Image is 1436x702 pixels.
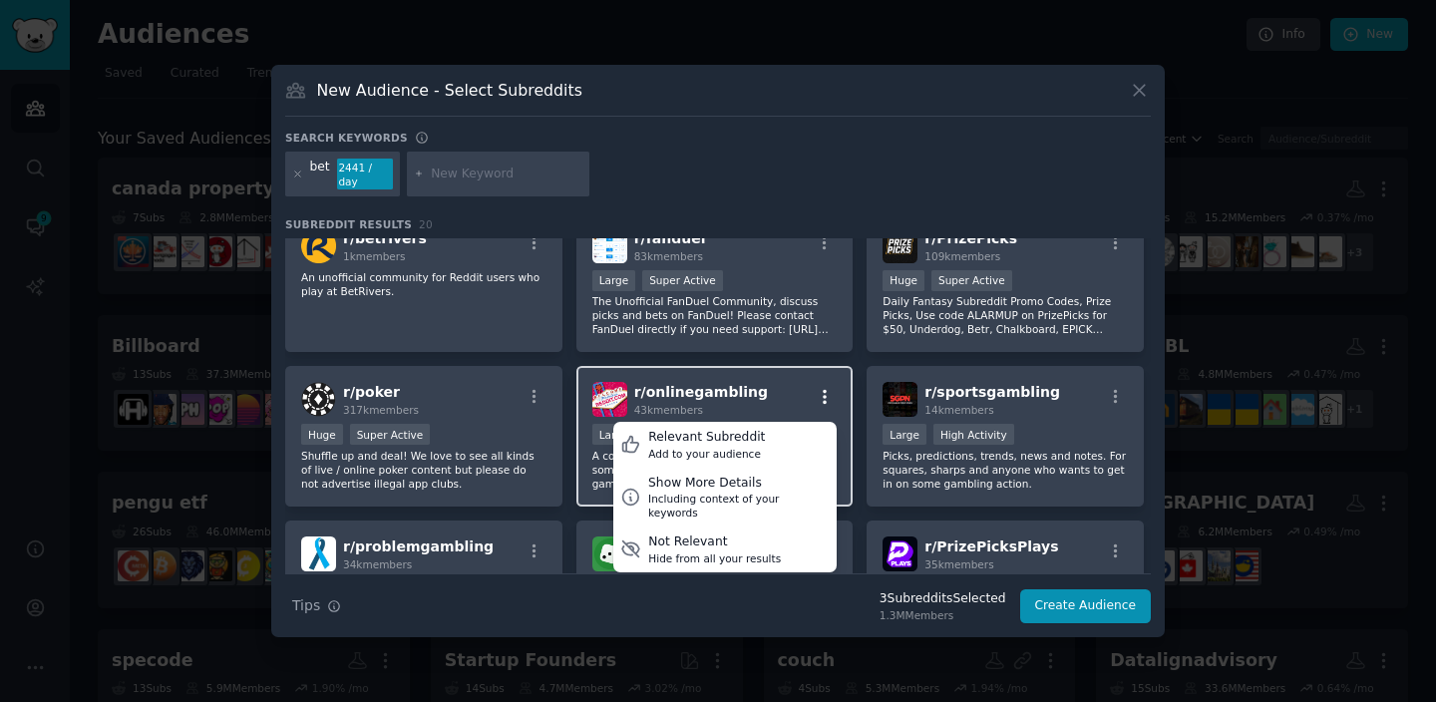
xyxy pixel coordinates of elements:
p: Picks, predictions, trends, news and notes. For squares, sharps and anyone who wants to get in on... [883,449,1128,491]
h3: New Audience - Select Subreddits [317,80,582,101]
div: Hide from all your results [648,551,781,565]
div: Add to your audience [648,447,765,461]
img: fanduel [592,228,627,263]
div: Super Active [931,270,1012,291]
div: Not Relevant [648,533,781,551]
div: 3 Subreddit s Selected [880,590,1006,608]
div: Show More Details [648,475,830,493]
div: Large [592,424,636,445]
div: Large [592,270,636,291]
span: 83k members [634,250,703,262]
img: gambling [592,536,627,571]
p: Shuffle up and deal! We love to see all kinds of live / online poker content but please do not ad... [301,449,546,491]
div: Huge [883,270,924,291]
button: Create Audience [1020,589,1152,623]
input: New Keyword [431,166,582,183]
span: 20 [419,218,433,230]
img: sportsgambling [883,382,917,417]
span: 43k members [634,404,703,416]
div: Super Active [642,270,723,291]
p: An unofficial community for Reddit users who play at BetRivers. [301,270,546,298]
div: Relevant Subreddit [648,429,765,447]
span: 317k members [343,404,419,416]
div: Including context of your keywords [648,492,830,520]
span: r/ onlinegambling [634,384,768,400]
img: onlinegambling [592,382,627,417]
span: 1k members [343,250,406,262]
button: Tips [285,588,348,623]
span: r/ fanduel [634,230,706,246]
span: 34k members [343,558,412,570]
div: High Activity [933,424,1014,445]
span: r/ problemgambling [343,538,494,554]
span: r/ betrivers [343,230,427,246]
span: 14k members [924,404,993,416]
div: Large [883,424,926,445]
img: poker [301,382,336,417]
h3: Search keywords [285,131,408,145]
img: problemgambling [301,536,336,571]
p: Daily Fantasy Subreddit Promo Codes, Prize Picks, Use code ALARMUP on PrizePicks for $50, Underdo... [883,294,1128,336]
div: Super Active [350,424,431,445]
img: PrizePicksPlays [883,536,917,571]
div: 1.3M Members [880,608,1006,622]
span: r/ PrizePicksPlays [924,538,1058,554]
p: A community for gambling online. If you or someone you know is struggling with a gambling problem... [592,449,838,491]
div: 2441 / day [337,159,393,190]
span: 109k members [924,250,1000,262]
span: r/ sportsgambling [924,384,1060,400]
p: The Unofficial FanDuel Community, discuss picks and bets on FanDuel! Please contact FanDuel direc... [592,294,838,336]
div: bet [310,159,330,190]
span: r/ poker [343,384,400,400]
div: Huge [301,424,343,445]
span: Subreddit Results [285,217,412,231]
span: Tips [292,595,320,616]
img: PrizePicks [883,228,917,263]
img: betrivers [301,228,336,263]
span: 35k members [924,558,993,570]
span: r/ PrizePicks [924,230,1017,246]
